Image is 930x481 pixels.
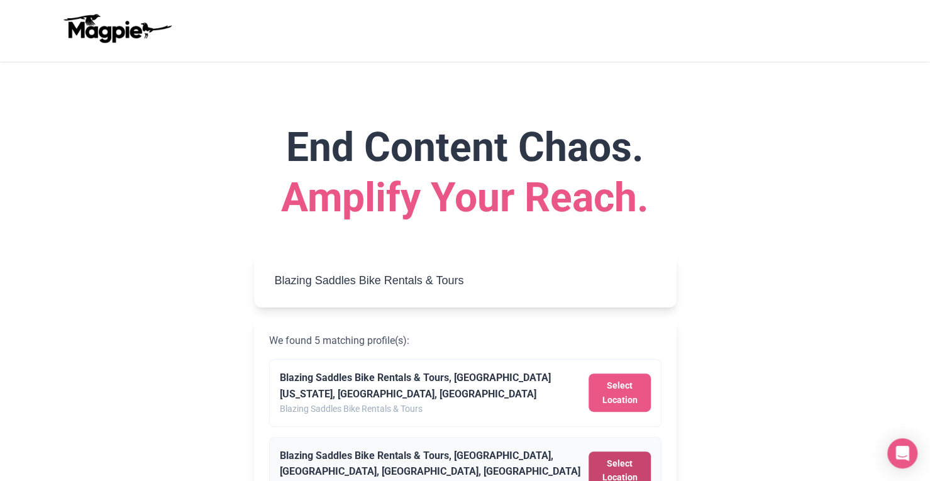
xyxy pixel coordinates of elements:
img: logo-ab69f6fb50320c5b225c76a69d11143b.png [60,13,174,43]
h1: End Content Chaos. [103,123,828,223]
input: Enter your business name to get started... [264,263,667,298]
p: Blazing Saddles Bike Rentals & Tours, [GEOGRAPHIC_DATA], [GEOGRAPHIC_DATA], [GEOGRAPHIC_DATA], [G... [280,448,584,480]
p: Blazing Saddles Bike Rentals & Tours, [GEOGRAPHIC_DATA][US_STATE], [GEOGRAPHIC_DATA], [GEOGRAPHIC... [280,370,584,402]
button: Select Location [589,373,650,412]
div: Open Intercom Messenger [887,438,917,468]
p: We found 5 matching profile(s): [269,333,662,349]
span: Amplify Your Reach. [281,174,649,221]
p: Blazing Saddles Bike Rentals & Tours [280,402,584,416]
